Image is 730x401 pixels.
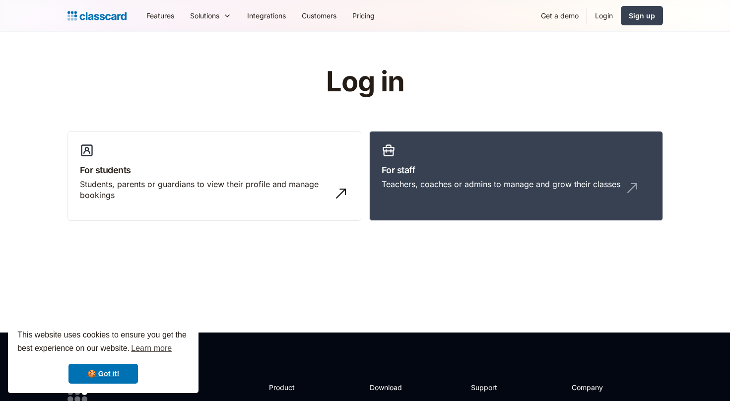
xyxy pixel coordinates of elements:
[130,341,173,356] a: learn more about cookies
[382,179,620,190] div: Teachers, coaches or admins to manage and grow their classes
[344,4,383,27] a: Pricing
[294,4,344,27] a: Customers
[369,131,663,221] a: For staffTeachers, coaches or admins to manage and grow their classes
[17,329,189,356] span: This website uses cookies to ensure you get the best experience on our website.
[370,382,410,393] h2: Download
[629,10,655,21] div: Sign up
[572,382,638,393] h2: Company
[80,179,329,201] div: Students, parents or guardians to view their profile and manage bookings
[207,67,523,97] h1: Log in
[621,6,663,25] a: Sign up
[269,382,322,393] h2: Product
[533,4,587,27] a: Get a demo
[190,10,219,21] div: Solutions
[471,382,511,393] h2: Support
[382,163,651,177] h3: For staff
[67,131,361,221] a: For studentsStudents, parents or guardians to view their profile and manage bookings
[587,4,621,27] a: Login
[68,364,138,384] a: dismiss cookie message
[80,163,349,177] h3: For students
[182,4,239,27] div: Solutions
[138,4,182,27] a: Features
[8,320,199,393] div: cookieconsent
[67,9,127,23] a: home
[239,4,294,27] a: Integrations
